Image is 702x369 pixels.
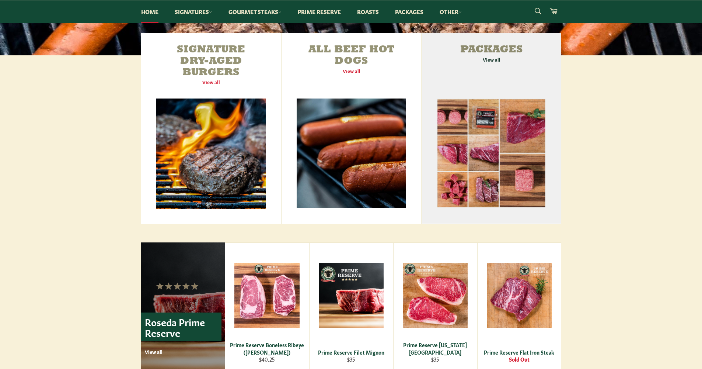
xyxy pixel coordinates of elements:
img: Prime Reserve Boneless Ribeye (Delmonico) [234,263,300,328]
p: View all [145,348,221,355]
div: Prime Reserve [US_STATE][GEOGRAPHIC_DATA] [398,341,472,356]
a: Signature Dry-Aged Burgers View all Signature Dry-Aged Burgers [141,33,281,224]
div: Prime Reserve Filet Mignon [314,349,388,356]
div: $35 [398,356,472,363]
img: Prime Reserve Filet Mignon [319,263,384,328]
a: Gourmet Steaks [221,0,289,23]
a: Other [432,0,469,23]
div: Sold Out [482,356,556,363]
a: Packages [388,0,431,23]
a: Roasts [350,0,386,23]
a: Packages View all Packages [422,33,561,224]
a: All Beef Hot Dogs View all All Beef Hot Dogs [282,33,421,224]
a: Home [134,0,166,23]
div: Prime Reserve Flat Iron Steak [482,349,556,356]
a: Signatures [167,0,220,23]
div: Prime Reserve Boneless Ribeye ([PERSON_NAME]) [230,341,304,356]
div: $40.25 [230,356,304,363]
p: Roseda Prime Reserve [141,313,221,341]
a: Prime Reserve [290,0,348,23]
img: Prime Reserve Flat Iron Steak [487,263,552,328]
img: Prime Reserve New York Strip [403,263,468,328]
div: $35 [314,356,388,363]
